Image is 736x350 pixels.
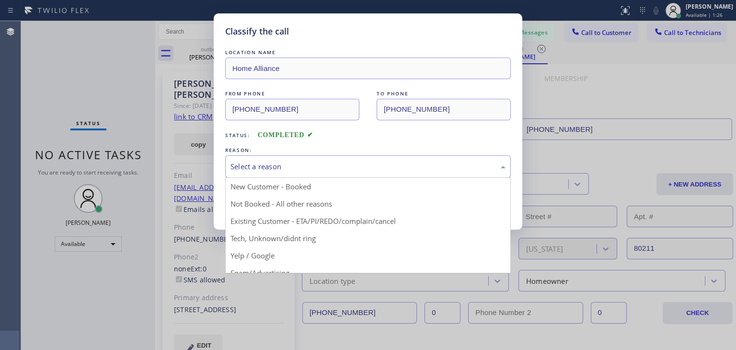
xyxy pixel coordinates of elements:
[226,247,510,264] div: Yelp / Google
[226,195,510,212] div: Not Booked - All other reasons
[226,212,510,230] div: Existing Customer - ETA/PI/REDO/complain/cancel
[225,89,359,99] div: FROM PHONE
[225,25,289,38] h5: Classify the call
[225,145,511,155] div: REASON:
[377,89,511,99] div: TO PHONE
[225,99,359,120] input: From phone
[377,99,511,120] input: To phone
[258,131,313,139] span: COMPLETED
[226,264,510,281] div: Spam/Advertising
[226,230,510,247] div: Tech, Unknown/didnt ring
[225,132,250,139] span: Status:
[226,178,510,195] div: New Customer - Booked
[230,161,506,172] div: Select a reason
[225,47,511,58] div: LOCATION NAME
